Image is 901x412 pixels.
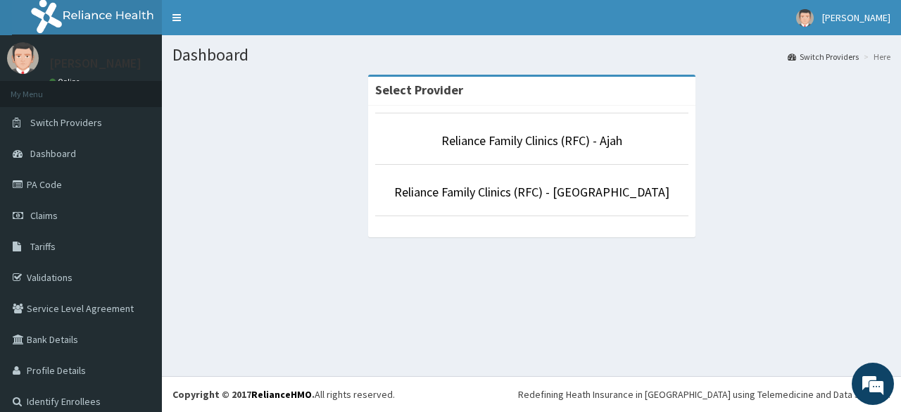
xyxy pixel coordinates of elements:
h1: Dashboard [172,46,890,64]
a: Switch Providers [788,51,859,63]
div: Chat with us now [73,79,237,97]
span: Tariffs [30,240,56,253]
span: We're online! [82,119,194,261]
div: Redefining Heath Insurance in [GEOGRAPHIC_DATA] using Telemedicine and Data Science! [518,387,890,401]
li: Here [860,51,890,63]
a: Reliance Family Clinics (RFC) - [GEOGRAPHIC_DATA] [394,184,669,200]
a: Reliance Family Clinics (RFC) - Ajah [441,132,622,149]
span: Dashboard [30,147,76,160]
strong: Select Provider [375,82,463,98]
span: [PERSON_NAME] [822,11,890,24]
img: User Image [796,9,814,27]
img: User Image [7,42,39,74]
footer: All rights reserved. [162,376,901,412]
textarea: Type your message and hit 'Enter' [7,268,268,317]
span: Claims [30,209,58,222]
strong: Copyright © 2017 . [172,388,315,401]
a: RelianceHMO [251,388,312,401]
span: Switch Providers [30,116,102,129]
a: Online [49,77,83,87]
p: [PERSON_NAME] [49,57,141,70]
div: Minimize live chat window [231,7,265,41]
img: d_794563401_company_1708531726252_794563401 [26,70,57,106]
